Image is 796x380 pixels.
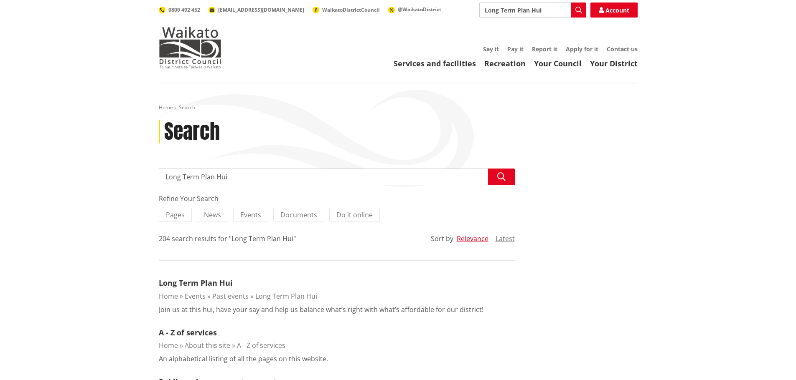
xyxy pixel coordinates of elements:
a: Home [159,104,173,111]
a: About this site [185,341,230,350]
p: An alphabetical listing of all the pages on this website. [159,354,328,364]
p: Join us at this hui, have your say and help us balance what’s right with what’s affordable for ou... [159,305,483,315]
span: Do it online [336,210,373,219]
a: Apply for it [566,45,598,53]
a: Home [159,341,178,350]
div: Sort by [431,234,453,244]
a: @WaikatoDistrict [388,6,441,13]
a: Recreation [484,58,526,68]
a: A - Z of services [237,341,285,350]
a: Past events [212,292,249,301]
a: Home [159,292,178,301]
div: 204 search results for "Long Term Plan Hui" [159,234,296,244]
a: Events [185,292,206,301]
a: Report it [532,45,557,53]
div: Refine Your Search [159,194,515,204]
nav: breadcrumb [159,104,638,111]
a: A - Z of services [159,327,217,337]
a: Your District [590,58,638,68]
a: Account [590,3,638,18]
a: Long Term Plan Hui [255,292,317,301]
span: Documents [280,210,317,219]
input: Search input [479,3,586,18]
a: Pay it [507,45,524,53]
span: @WaikatoDistrict [398,6,441,13]
a: WaikatoDistrictCouncil [313,6,380,13]
a: Contact us [607,45,638,53]
a: Say it [483,45,499,53]
a: Long Term Plan Hui [159,278,233,288]
a: 0800 492 452 [159,6,200,13]
span: Search [179,104,195,111]
span: Pages [166,210,185,219]
span: WaikatoDistrictCouncil [322,6,380,13]
a: Services and facilities [394,58,476,68]
h1: Search [164,120,220,144]
span: News [204,210,221,219]
a: Your Council [534,58,582,68]
button: Relevance [457,235,488,242]
span: [EMAIL_ADDRESS][DOMAIN_NAME] [218,6,304,13]
input: Search input [159,169,515,185]
img: Waikato District Council - Te Kaunihera aa Takiwaa o Waikato [159,27,221,68]
span: 0800 492 452 [168,6,200,13]
button: Latest [496,235,515,242]
a: [EMAIL_ADDRESS][DOMAIN_NAME] [209,6,304,13]
span: Events [240,210,261,219]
